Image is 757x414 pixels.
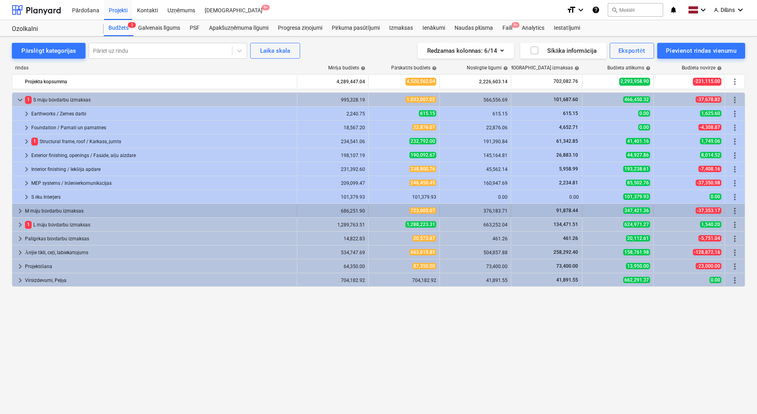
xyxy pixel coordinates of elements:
[567,5,576,15] i: format_size
[607,65,650,71] div: Budžeta atlikums
[555,152,579,158] span: 26,883.10
[301,167,365,172] div: 231,392.60
[553,97,579,102] span: 101,687.60
[592,5,600,15] i: Zināšanu pamats
[25,274,294,287] div: Virsizdevumi, Peļņa
[443,236,508,241] div: 461.26
[443,111,508,117] div: 615.15
[301,236,365,241] div: 14,822.83
[553,222,579,227] span: 134,471.51
[372,194,436,200] div: 101,379.93
[623,277,650,283] span: 662,291.37
[273,20,327,36] a: Progresa ziņojumi
[730,220,740,230] span: Vairāk darbību
[418,43,514,59] button: Redzamas kolonnas:6/14
[443,180,508,186] div: 160,947.69
[626,152,650,158] span: 44,927.86
[714,7,735,13] span: A. Dilāns
[301,278,365,283] div: 704,182.92
[25,218,294,231] div: L māju būvdarbu izmaksas
[626,138,650,144] span: 41,401.16
[696,180,721,186] span: -37,350.98
[25,94,294,106] div: S māju būvdarbu izmaksas
[25,221,32,228] span: 1
[693,249,721,255] span: -128,872.16
[730,109,740,119] span: Vairāk darbību
[12,43,86,59] button: Pārslēgt kategorijas
[717,376,757,414] div: Chat Widget
[405,78,436,85] span: 4,520,562.04
[427,46,504,56] div: Redzamas kolonnas : 6/14
[419,110,436,117] span: 615.15
[359,66,365,71] span: help
[260,46,290,56] div: Laika skala
[250,43,300,59] button: Laika skala
[133,20,185,36] a: Galvenais līgums
[22,178,31,188] span: keyboard_arrow_right
[443,194,508,200] div: 0.00
[327,20,384,36] a: Pirkuma pasūtījumi
[31,191,294,203] div: S ēku Interjers
[31,138,38,145] span: 1
[730,248,740,257] span: Vairāk darbību
[22,192,31,202] span: keyboard_arrow_right
[21,46,76,56] div: Pārslēgt kategorijas
[204,20,273,36] a: Apakšuzņēmuma līgumi
[443,139,508,144] div: 191,390.84
[12,25,94,33] div: Ozolkalni
[15,206,25,216] span: keyboard_arrow_right
[657,43,745,59] button: Pievienot rindas vienumu
[450,20,498,36] div: Naudas plūsma
[301,111,365,117] div: 2,240.75
[730,178,740,188] span: Vairāk darbību
[15,276,25,285] span: keyboard_arrow_right
[553,78,579,85] span: 702,082.76
[562,236,579,241] span: 461.26
[623,194,650,200] span: 101,379.93
[562,111,579,116] span: 615.15
[670,5,677,15] i: notifications
[498,20,517,36] div: Faili
[610,43,654,59] button: Eksportēt
[301,75,365,88] div: 4,289,447.04
[31,163,294,176] div: Interior finishing / Iekšēja apdare
[626,263,650,269] span: 13,950.00
[555,138,579,144] span: 61,342.85
[25,232,294,245] div: Palīgēkas būvdarbu izmaksas
[31,121,294,134] div: Foundation / Pamati un pamatnes
[418,20,450,36] a: Ienākumi
[185,20,204,36] a: PSF
[730,262,740,271] span: Vairāk darbību
[128,22,136,28] span: 2
[409,249,436,255] span: 663,619.85
[409,166,436,172] span: 238,800.76
[730,123,740,132] span: Vairāk darbību
[530,46,597,56] div: Sīkāka informācija
[730,276,740,285] span: Vairāk darbību
[25,96,32,103] span: 1
[623,249,650,255] span: 158,761.98
[301,208,365,214] div: 686,251.90
[608,3,663,17] button: Meklēt
[730,234,740,243] span: Vairāk darbību
[430,66,437,71] span: help
[730,151,740,160] span: Vairāk darbību
[301,264,365,269] div: 64,350.00
[698,166,721,172] span: -7,408.16
[558,166,579,172] span: 5,958.99
[555,208,579,213] span: 91,878.44
[412,124,436,130] span: 22,876.07
[517,20,549,36] a: Analytics
[22,151,31,160] span: keyboard_arrow_right
[573,66,579,71] span: help
[638,110,650,117] span: 0.00
[498,20,517,36] a: Faili9+
[700,138,721,144] span: 1,749.06
[31,135,294,148] div: Structural frame, roof / Karkass, jumts
[443,264,508,269] div: 73,400.00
